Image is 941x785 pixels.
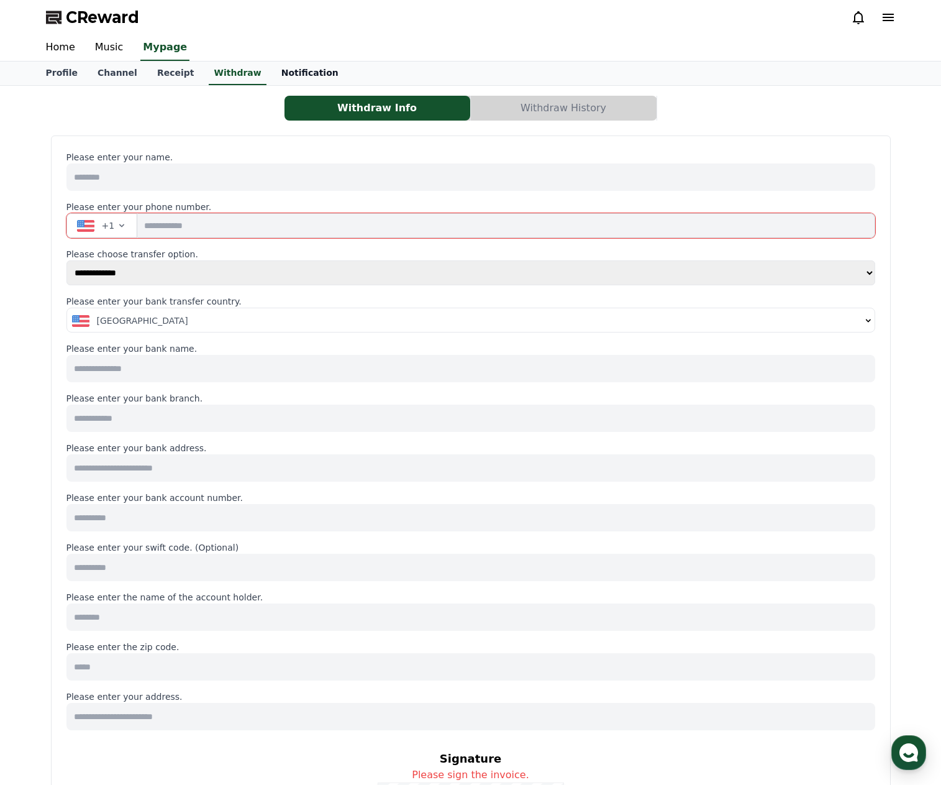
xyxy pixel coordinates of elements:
p: Please enter your bank account number. [66,492,875,504]
a: Messages [82,394,160,425]
span: [GEOGRAPHIC_DATA] [97,314,188,327]
p: Please enter your address. [66,691,875,703]
a: Music [85,35,134,61]
span: Home [32,413,53,423]
p: Please enter your name. [66,151,875,163]
p: Please enter your swift code. (Optional) [66,541,875,554]
button: Withdraw Info [284,96,470,121]
a: Home [36,35,85,61]
p: Please sign the invoice. [412,768,529,783]
a: Profile [36,62,88,85]
span: Messages [103,413,140,423]
a: Home [4,394,82,425]
a: Settings [160,394,239,425]
p: Please enter the name of the account holder. [66,591,875,604]
p: Please enter the zip code. [66,641,875,653]
p: Please enter your bank name. [66,342,875,355]
a: Receipt [147,62,204,85]
a: Channel [88,62,147,85]
button: Withdraw History [471,96,657,121]
span: Settings [184,413,214,423]
p: Please enter your bank address. [66,442,875,454]
p: Please enter your phone number. [66,201,875,213]
span: CReward [66,7,139,27]
p: Please enter your bank transfer country. [66,295,875,308]
a: Notification [271,62,348,85]
p: Signature [440,750,501,768]
a: CReward [46,7,139,27]
a: Withdraw [209,62,266,85]
span: +1 [102,219,115,232]
a: Withdraw Info [284,96,471,121]
a: Mypage [140,35,189,61]
p: Please choose transfer option. [66,248,875,260]
p: Please enter your bank branch. [66,392,875,405]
